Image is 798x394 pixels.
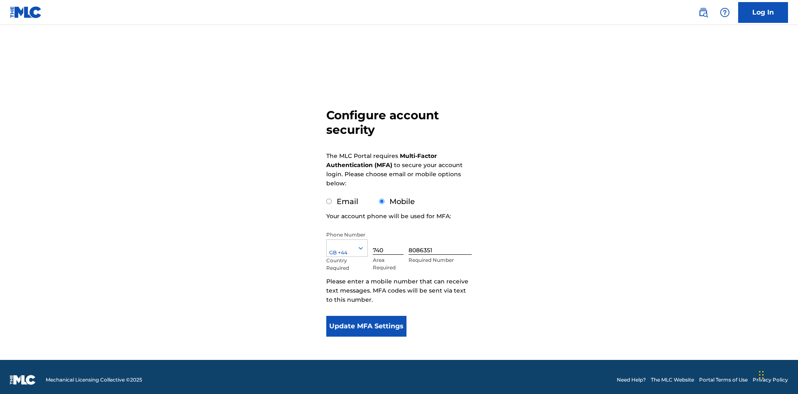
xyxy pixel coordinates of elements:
[373,256,404,271] p: Area Required
[617,376,646,384] a: Need Help?
[698,7,708,17] img: search
[756,354,798,394] iframe: Chat Widget
[326,212,451,221] p: Your account phone will be used for MFA:
[389,197,415,206] label: Mobile
[326,257,368,272] p: Country Required
[327,249,367,256] div: GB +44
[46,376,142,384] span: Mechanical Licensing Collective © 2025
[695,4,712,21] a: Public Search
[337,197,358,206] label: Email
[717,4,733,21] div: Help
[720,7,730,17] img: help
[326,316,406,337] button: Update MFA Settings
[10,6,42,18] img: MLC Logo
[759,362,764,387] div: Drag
[10,375,36,385] img: logo
[651,376,694,384] a: The MLC Website
[326,151,463,188] p: The MLC Portal requires to secure your account login. Please choose email or mobile options below:
[326,277,472,304] p: Please enter a mobile number that can receive text messages. MFA codes will be sent via text to t...
[699,376,748,384] a: Portal Terms of Use
[326,108,472,137] h3: Configure account security
[409,256,472,264] p: Required Number
[753,376,788,384] a: Privacy Policy
[738,2,788,23] a: Log In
